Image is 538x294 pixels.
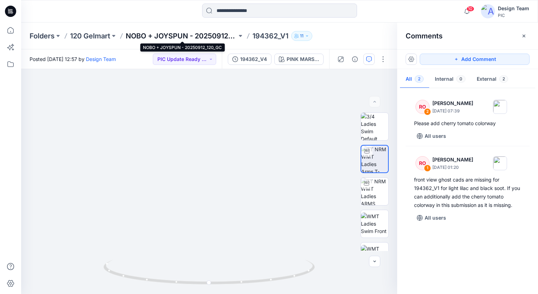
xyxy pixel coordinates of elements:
a: Folders [30,31,55,41]
img: TT NRM WMT Ladies Arms T-POSE [361,146,388,172]
span: 10 [467,6,474,12]
div: 194362_V4 [240,55,267,63]
div: Design Team [498,4,529,13]
button: 11 [291,31,312,41]
button: All [400,71,429,88]
img: TT NRM WMT Ladies ARMS DOWN [361,178,388,205]
button: Internal [429,71,471,88]
button: PINK MARSHMELLOW [274,54,324,65]
h2: Comments [406,32,443,40]
div: 2 [424,108,431,115]
button: Details [349,54,361,65]
a: Design Team [86,56,116,62]
p: [DATE] 07:39 [432,108,473,115]
div: PINK MARSHMELLOW [287,55,319,63]
span: 0 [456,75,465,82]
div: PIC [498,13,529,18]
span: 2 [415,75,424,82]
img: WMT Ladies Swim Back [361,245,388,267]
p: [PERSON_NAME] [432,99,473,108]
button: 194362_V4 [228,54,271,65]
div: front view ghost cads are missing for 194362_V1 for light lilac and black soot. If you can additi... [414,176,521,209]
div: RO [415,156,430,170]
p: [DATE] 01:20 [432,164,473,171]
img: avatar [481,4,495,18]
p: 11 [300,32,304,40]
button: External [471,71,514,88]
div: Please add cherry tomato colorway [414,119,521,128]
img: WMT Ladies Swim Front [361,213,388,235]
button: Add Comment [420,54,530,65]
div: RO [415,100,430,114]
a: 120 Gelmart [70,31,110,41]
span: 2 [499,75,508,82]
a: NOBO + JOYSPUN - 20250912_120_GC [126,31,237,41]
span: Posted [DATE] 12:57 by [30,55,116,63]
div: 1 [424,165,431,172]
p: All users [425,132,446,140]
p: [PERSON_NAME] [432,155,473,164]
img: 3/4 Ladies Swim Default [361,113,388,140]
button: All users [414,212,449,223]
button: All users [414,130,449,142]
p: All users [425,214,446,222]
p: 194362_V1 [252,31,288,41]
